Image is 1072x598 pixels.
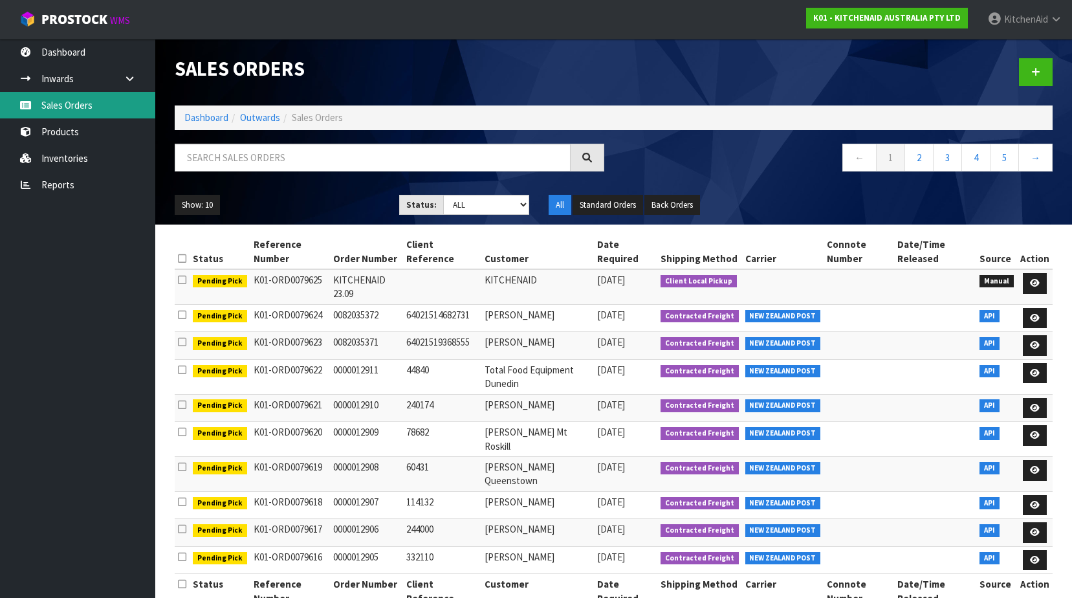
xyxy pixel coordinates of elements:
a: 1 [876,144,905,172]
span: Contracted Freight [661,310,739,323]
span: [DATE] [597,461,625,473]
td: 244000 [403,519,482,547]
th: Source [976,234,1017,269]
span: Contracted Freight [661,552,739,565]
span: API [979,365,1000,378]
td: Total Food Equipment Dunedin [481,359,594,394]
td: K01-ORD0079619 [250,457,330,492]
th: Carrier [742,234,824,269]
span: NEW ZEALAND POST [745,337,821,350]
span: KitchenAid [1004,13,1048,25]
span: [DATE] [597,364,625,376]
span: API [979,427,1000,440]
td: KITCHENAID [481,269,594,304]
span: Contracted Freight [661,462,739,475]
td: 0000012907 [330,491,403,519]
td: K01-ORD0079618 [250,491,330,519]
strong: Status: [406,199,437,210]
span: NEW ZEALAND POST [745,427,821,440]
span: Contracted Freight [661,427,739,440]
span: NEW ZEALAND POST [745,497,821,510]
td: 60431 [403,457,482,492]
span: NEW ZEALAND POST [745,524,821,537]
span: [DATE] [597,551,625,563]
span: Pending Pick [193,275,247,288]
td: 0082035371 [330,332,403,360]
th: Action [1017,234,1053,269]
span: [DATE] [597,274,625,286]
span: [DATE] [597,523,625,535]
td: [PERSON_NAME] [481,332,594,360]
a: 5 [990,144,1019,172]
th: Order Number [330,234,403,269]
th: Date/Time Released [894,234,977,269]
td: K01-ORD0079617 [250,519,330,547]
span: Pending Pick [193,399,247,412]
span: Manual [979,275,1014,288]
td: [PERSON_NAME] [481,304,594,332]
button: Show: 10 [175,195,220,216]
td: K01-ORD0079616 [250,546,330,574]
td: [PERSON_NAME] [481,394,594,422]
a: Dashboard [184,111,228,124]
span: [DATE] [597,496,625,508]
span: [DATE] [597,399,625,411]
th: Reference Number [250,234,330,269]
button: Standard Orders [573,195,643,216]
td: K01-ORD0079625 [250,269,330,304]
h1: Sales Orders [175,58,604,80]
a: 4 [961,144,990,172]
th: Client Reference [403,234,482,269]
td: KITCHENAID 23.09 [330,269,403,304]
th: Date Required [594,234,657,269]
th: Customer [481,234,594,269]
img: cube-alt.png [19,11,36,27]
td: 64021514682731 [403,304,482,332]
a: ← [842,144,877,172]
td: [PERSON_NAME] [481,519,594,547]
span: API [979,524,1000,537]
span: NEW ZEALAND POST [745,462,821,475]
td: [PERSON_NAME] Queenstown [481,457,594,492]
td: 332110 [403,546,482,574]
span: NEW ZEALAND POST [745,399,821,412]
td: K01-ORD0079623 [250,332,330,360]
td: 0000012909 [330,422,403,457]
td: [PERSON_NAME] [481,491,594,519]
th: Shipping Method [657,234,742,269]
a: → [1018,144,1053,172]
input: Search sales orders [175,144,571,172]
small: WMS [110,14,130,27]
span: Pending Pick [193,462,247,475]
td: 0000012905 [330,546,403,574]
span: Contracted Freight [661,365,739,378]
td: 44840 [403,359,482,394]
span: Pending Pick [193,310,247,323]
th: Status [190,234,250,269]
td: 0082035372 [330,304,403,332]
span: [DATE] [597,426,625,438]
span: API [979,337,1000,350]
span: Pending Pick [193,524,247,537]
td: 0000012910 [330,394,403,422]
span: API [979,399,1000,412]
span: API [979,462,1000,475]
td: 0000012906 [330,519,403,547]
span: Pending Pick [193,337,247,350]
button: All [549,195,571,216]
td: K01-ORD0079624 [250,304,330,332]
td: 78682 [403,422,482,457]
span: NEW ZEALAND POST [745,310,821,323]
td: 64021519368555 [403,332,482,360]
span: Pending Pick [193,427,247,440]
span: API [979,310,1000,323]
strong: K01 - KITCHENAID AUSTRALIA PTY LTD [813,12,961,23]
span: [DATE] [597,309,625,321]
td: [PERSON_NAME] [481,546,594,574]
span: Pending Pick [193,552,247,565]
td: 0000012908 [330,457,403,492]
span: [DATE] [597,336,625,348]
span: Client Local Pickup [661,275,737,288]
td: K01-ORD0079621 [250,394,330,422]
a: 3 [933,144,962,172]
